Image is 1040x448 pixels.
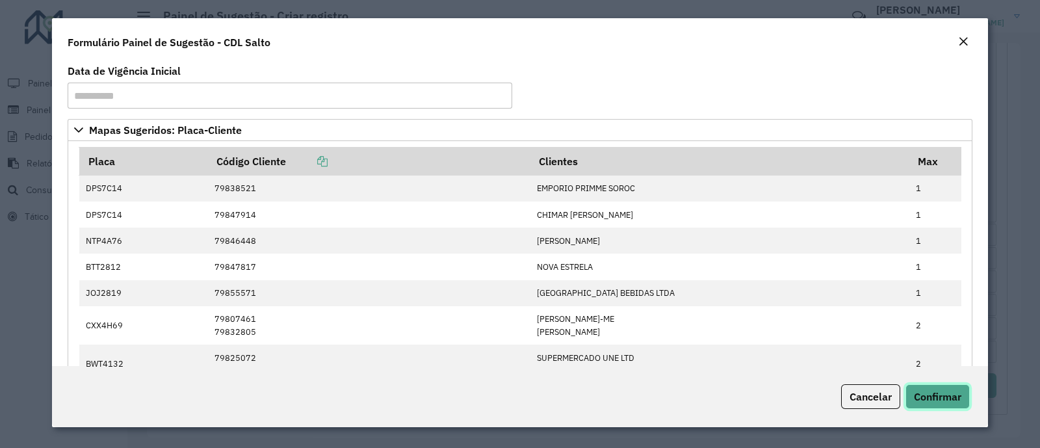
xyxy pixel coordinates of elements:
a: Copiar [286,155,328,168]
td: 79825072 79832381 [207,345,530,383]
td: 2 [909,345,961,383]
button: Close [954,34,972,51]
td: 1 [909,254,961,280]
td: [PERSON_NAME]-ME [PERSON_NAME] [530,306,909,345]
td: [PERSON_NAME] [530,228,909,254]
em: Fechar [958,36,968,47]
span: Cancelar [850,390,892,403]
td: JOJ2819 [79,280,208,306]
td: BWT4132 [79,345,208,383]
td: NOVA ESTRELA [530,254,909,280]
td: [GEOGRAPHIC_DATA] BEBIDAS LTDA [530,280,909,306]
td: CHIMAR [PERSON_NAME] [530,202,909,228]
td: 1 [909,228,961,254]
td: EMPORIO PRIMME SOROC [530,176,909,202]
td: 79855571 [207,280,530,306]
td: 79807461 79832805 [207,306,530,345]
label: Data de Vigência Inicial [68,63,181,79]
h4: Formulário Painel de Sugestão - CDL Salto [68,34,270,50]
td: 79838521 [207,176,530,202]
button: Confirmar [905,384,970,409]
th: Placa [79,148,208,176]
th: Clientes [530,148,909,176]
th: Código Cliente [207,148,530,176]
a: Mapas Sugeridos: Placa-Cliente [68,119,972,141]
td: 2 [909,306,961,345]
td: 1 [909,202,961,228]
th: Max [909,148,961,176]
span: Confirmar [914,390,961,403]
td: 79846448 [207,228,530,254]
td: DPS7C14 [79,202,208,228]
td: DPS7C14 [79,176,208,202]
td: 1 [909,176,961,202]
td: CXX4H69 [79,306,208,345]
td: 79847817 [207,254,530,280]
td: 1 [909,280,961,306]
button: Cancelar [841,384,900,409]
td: 79847914 [207,202,530,228]
td: SUPERMERCADO UNE LTD ADEGA SOS BEER [530,345,909,383]
span: Mapas Sugeridos: Placa-Cliente [89,125,242,135]
td: BTT2812 [79,254,208,280]
td: NTP4A76 [79,228,208,254]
